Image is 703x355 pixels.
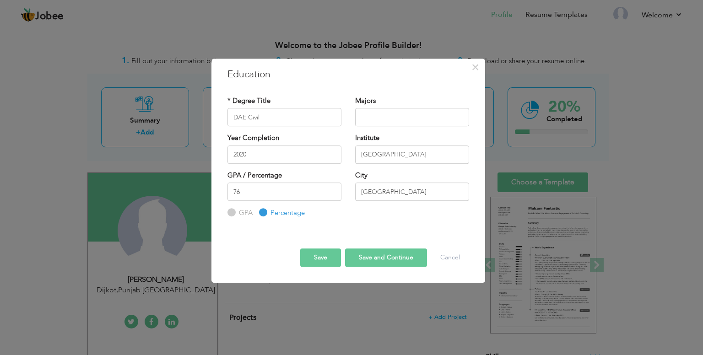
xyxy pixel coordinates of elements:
button: Save [300,248,341,267]
label: Majors [355,96,376,106]
label: City [355,171,368,180]
label: Institute [355,133,379,143]
label: Percentage [268,208,305,218]
label: Year Completion [227,133,279,143]
span: × [471,59,479,75]
button: Cancel [431,248,469,267]
label: GPA [237,208,253,218]
label: GPA / Percentage [227,171,282,180]
label: * Degree Title [227,96,270,106]
button: Close [468,60,483,75]
h3: Education [227,68,469,81]
button: Save and Continue [345,248,427,267]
